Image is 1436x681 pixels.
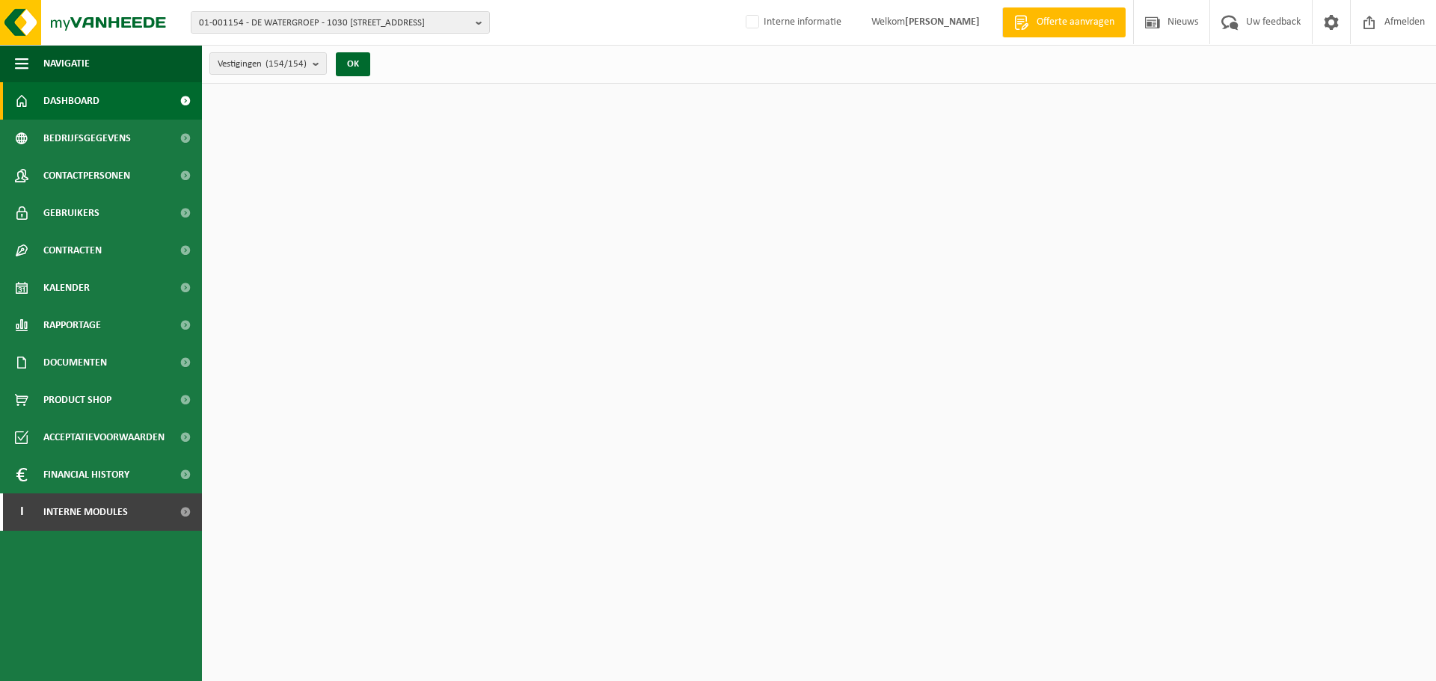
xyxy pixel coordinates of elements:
span: Acceptatievoorwaarden [43,419,165,456]
strong: [PERSON_NAME] [905,16,980,28]
span: Product Shop [43,381,111,419]
span: Financial History [43,456,129,493]
span: Documenten [43,344,107,381]
button: 01-001154 - DE WATERGROEP - 1030 [STREET_ADDRESS] [191,11,490,34]
span: Contracten [43,232,102,269]
count: (154/154) [266,59,307,69]
button: Vestigingen(154/154) [209,52,327,75]
label: Interne informatie [743,11,841,34]
span: Navigatie [43,45,90,82]
span: Gebruikers [43,194,99,232]
span: Vestigingen [218,53,307,76]
span: 01-001154 - DE WATERGROEP - 1030 [STREET_ADDRESS] [199,12,470,34]
span: Interne modules [43,493,128,531]
a: Offerte aanvragen [1002,7,1126,37]
span: Rapportage [43,306,101,344]
span: Dashboard [43,82,99,120]
span: Offerte aanvragen [1033,15,1118,30]
span: I [15,493,28,531]
span: Kalender [43,269,90,306]
span: Bedrijfsgegevens [43,120,131,157]
button: OK [336,52,370,76]
span: Contactpersonen [43,157,130,194]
